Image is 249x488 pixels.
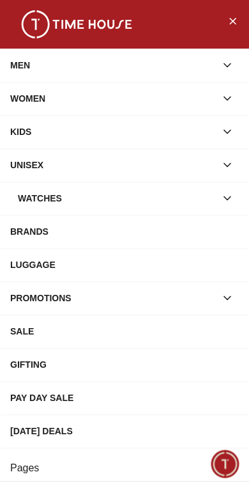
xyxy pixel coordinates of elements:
[222,10,243,31] button: Close Menu
[10,287,216,310] div: PROMOTIONS
[10,220,239,243] div: BRANDS
[10,87,216,110] div: WOMEN
[10,353,239,376] div: GIFTING
[10,320,239,343] div: SALE
[13,10,140,38] img: ...
[211,450,239,478] div: Chat Widget
[10,253,239,276] div: LUGGAGE
[10,420,239,443] div: [DATE] DEALS
[18,187,216,210] div: Watches
[10,54,216,77] div: MEN
[10,386,239,409] div: PAY DAY SALE
[10,153,216,177] div: UNISEX
[10,120,216,143] div: KIDS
